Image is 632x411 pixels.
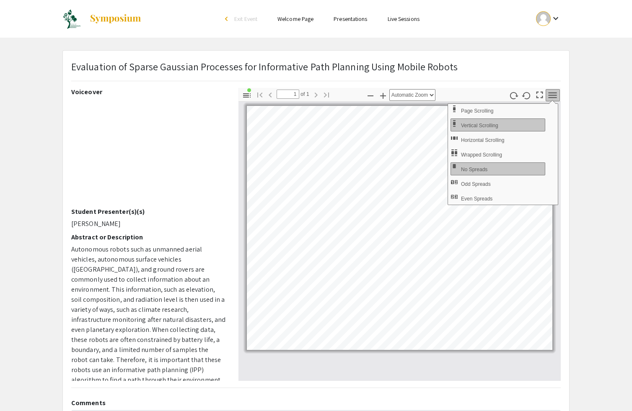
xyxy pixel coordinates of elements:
[461,167,489,172] span: No Spreads
[376,89,390,101] button: Zoom In
[461,123,500,128] span: Vertical Scrolling
[319,88,334,100] button: Go to Last Page
[299,90,309,99] span: of 1
[551,13,561,23] mat-icon: Expand account dropdown
[71,88,226,96] h2: Voiceover
[507,89,521,101] button: Rotate Clockwise
[461,152,504,158] span: Wrapped Scrolling
[71,60,458,73] span: Evaluation of Sparse Gaussian Processes for Informative Path Planning Using Mobile Robots
[71,208,226,216] h2: Student Presenter(s)(s)
[461,108,495,114] span: Use Page Scrolling
[62,8,142,29] a: Summer Research Symposium 2025
[451,133,545,146] button: Horizontal Scrolling
[389,89,435,101] select: Zoom
[520,89,534,101] button: Rotate Counterclockwise
[71,233,226,241] h2: Abstract or Description
[234,15,257,23] span: Exit Event
[253,88,267,100] button: Go to First Page
[461,137,506,143] span: Horizontal Scrolling
[277,90,299,99] input: Page
[71,245,225,404] span: Autonomous robots such as unmanned aerial vehicles, autonomous surface vehicles ([GEOGRAPHIC_DATA...
[451,148,545,161] button: Wrapped Scrolling
[461,196,494,202] span: Even Spreads
[451,118,545,131] button: Vertical Scrolling
[527,9,570,28] button: Expand account dropdown
[533,88,547,100] button: Switch to Presentation Mode
[71,99,226,208] iframe: Evaluation of Informative Path Planning Using Sparce Gaussian Processes on Mobile Robots
[71,399,561,407] h2: Comments
[451,162,545,175] button: No Spreads
[363,89,378,101] button: Zoom Out
[388,15,420,23] a: Live Sessions
[240,89,254,101] button: Toggle Sidebar (document contains outline/attachments/layers)
[225,16,230,21] div: arrow_back_ios
[461,181,492,187] span: Odd Spreads
[309,88,323,100] button: Next Page
[243,102,556,354] div: Page 1
[62,8,81,29] img: Summer Research Symposium 2025
[71,219,226,229] p: [PERSON_NAME]
[451,177,545,190] button: Odd Spreads
[263,88,277,100] button: Previous Page
[546,89,560,101] button: Tools
[6,373,36,405] iframe: Chat
[277,15,313,23] a: Welcome Page
[451,192,545,205] button: Even Spreads
[89,14,142,24] img: Symposium by ForagerOne
[451,104,545,117] button: Page Scrolling
[334,15,367,23] a: Presentations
